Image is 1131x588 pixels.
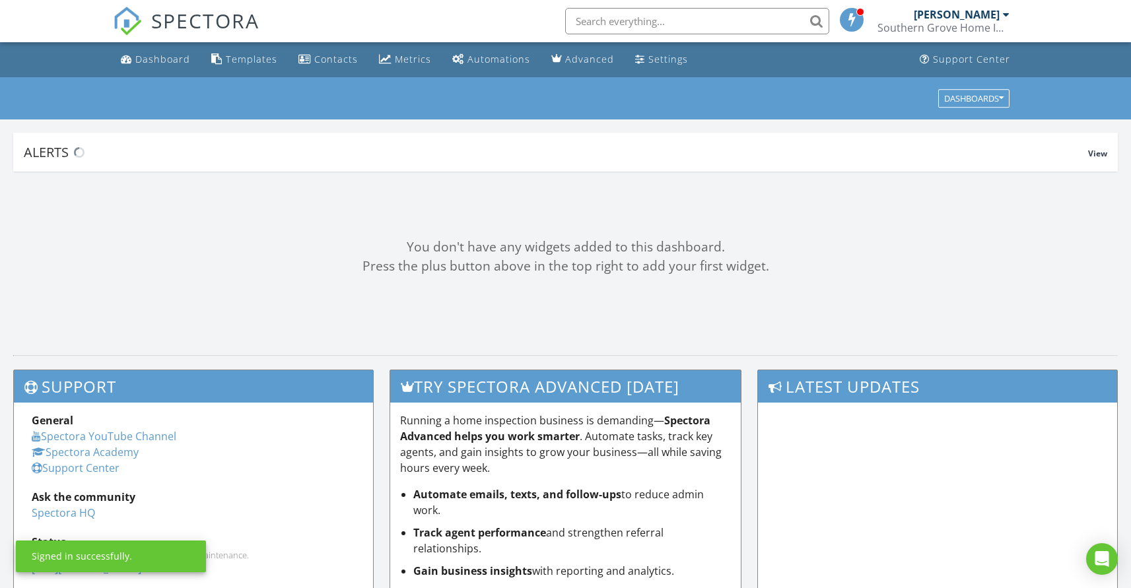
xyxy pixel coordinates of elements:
[151,7,259,34] span: SPECTORA
[1088,148,1107,159] span: View
[933,53,1010,65] div: Support Center
[32,445,139,459] a: Spectora Academy
[135,53,190,65] div: Dashboard
[32,561,141,575] a: [URL][DOMAIN_NAME]
[413,486,732,518] li: to reduce admin work.
[113,18,259,46] a: SPECTORA
[914,48,1015,72] a: Support Center
[400,413,710,443] strong: Spectora Advanced helps you work smarter
[758,370,1117,403] h3: Latest Updates
[390,370,741,403] h3: Try spectora advanced [DATE]
[32,413,73,428] strong: General
[32,506,95,520] a: Spectora HQ
[32,489,355,505] div: Ask the community
[413,525,732,556] li: and strengthen referral relationships.
[413,563,732,579] li: with reporting and analytics.
[13,238,1118,257] div: You don't have any widgets added to this dashboard.
[314,53,358,65] div: Contacts
[630,48,693,72] a: Settings
[32,534,355,550] div: Status
[467,53,530,65] div: Automations
[395,53,431,65] div: Metrics
[877,21,1010,34] div: Southern Grove Home Inspections
[400,412,732,476] p: Running a home inspection business is demanding— . Automate tasks, track key agents, and gain ins...
[565,53,614,65] div: Advanced
[944,94,1004,103] div: Dashboards
[32,429,176,443] a: Spectora YouTube Channel
[565,8,829,34] input: Search everything...
[938,89,1010,108] button: Dashboards
[116,48,195,72] a: Dashboard
[32,550,132,563] div: Signed in successfully.
[293,48,363,72] a: Contacts
[13,257,1118,276] div: Press the plus button above in the top right to add your first widget.
[648,53,688,65] div: Settings
[413,487,621,502] strong: Automate emails, texts, and follow-ups
[413,564,532,578] strong: Gain business insights
[113,7,142,36] img: The Best Home Inspection Software - Spectora
[374,48,436,72] a: Metrics
[24,143,1088,161] div: Alerts
[226,53,277,65] div: Templates
[32,461,120,475] a: Support Center
[914,8,1000,21] div: [PERSON_NAME]
[14,370,373,403] h3: Support
[546,48,619,72] a: Advanced
[447,48,535,72] a: Automations (Basic)
[413,525,546,540] strong: Track agent performance
[1086,543,1118,575] div: Open Intercom Messenger
[206,48,283,72] a: Templates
